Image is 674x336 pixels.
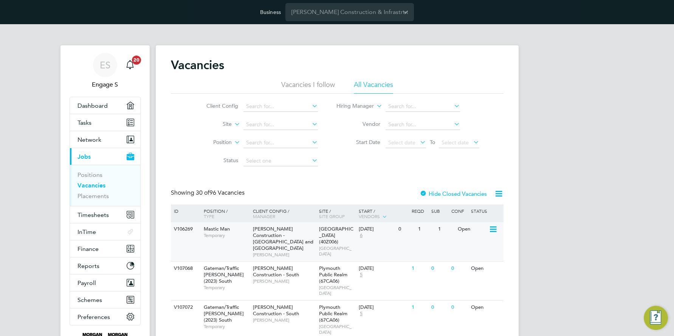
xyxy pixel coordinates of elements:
div: ID [172,204,198,217]
label: Start Date [337,139,380,146]
span: [GEOGRAPHIC_DATA] [319,324,355,335]
div: Showing [171,189,246,197]
span: [PERSON_NAME] [253,317,315,323]
span: 96 Vacancies [196,189,245,197]
input: Search for... [243,138,318,148]
div: 1 [410,300,429,314]
a: Dashboard [70,97,140,114]
button: InTime [70,223,140,240]
span: Engage S [70,80,141,89]
span: Gateman/Traffic [PERSON_NAME] (2023) South [204,304,244,323]
span: 30 of [196,189,209,197]
span: Gateman/Traffic [PERSON_NAME] (2023) South [204,265,244,284]
label: Hiring Manager [330,102,374,110]
div: Start / [357,204,410,223]
div: Site / [317,204,357,223]
button: Preferences [70,308,140,325]
div: 1 [410,262,429,276]
span: Temporary [204,324,249,330]
div: Status [469,204,502,217]
span: Site Group [319,213,345,219]
div: [DATE] [359,304,408,311]
div: Sub [429,204,449,217]
label: Business [260,9,281,15]
input: Select one [243,156,318,166]
button: Finance [70,240,140,257]
label: Status [195,157,238,164]
div: 0 [429,262,449,276]
label: Hide Closed Vacancies [420,190,487,197]
span: [GEOGRAPHIC_DATA] [319,285,355,296]
button: Network [70,131,140,148]
span: [PERSON_NAME] Construction - South [253,304,299,317]
a: ESEngage S [70,53,141,89]
button: Timesheets [70,206,140,223]
span: [PERSON_NAME] Construction - South [253,265,299,278]
div: Open [469,300,502,314]
button: Jobs [70,148,140,165]
div: Open [456,222,489,236]
input: Search for... [386,101,460,112]
a: Vacancies [77,182,105,189]
span: Mastic Man [204,226,230,232]
span: [PERSON_NAME] [253,252,315,258]
a: Tasks [70,114,140,131]
a: Positions [77,171,102,178]
span: [GEOGRAPHIC_DATA] [319,245,355,257]
span: Select date [388,139,415,146]
span: Vendors [359,213,380,219]
div: Jobs [70,165,140,206]
input: Search for... [386,119,460,130]
label: Position [188,139,232,146]
span: Manager [253,213,275,219]
span: Reports [77,262,99,269]
span: Timesheets [77,211,109,218]
span: InTime [77,228,96,235]
div: 1 [416,222,436,236]
h2: Vacancies [171,57,224,73]
span: Finance [77,245,99,252]
span: 5 [359,311,364,317]
input: Search for... [243,119,318,130]
div: [DATE] [359,226,395,232]
a: 20 [122,53,138,77]
span: [GEOGRAPHIC_DATA] (40Z006) [319,226,353,245]
span: Dashboard [77,102,108,109]
button: Schemes [70,291,140,308]
span: Schemes [77,296,102,303]
span: To [428,137,437,147]
span: Temporary [204,232,249,238]
div: 1 [436,222,456,236]
span: Jobs [77,153,91,160]
button: Reports [70,257,140,274]
label: Site [188,121,232,128]
div: Reqd [410,204,429,217]
div: Open [469,262,502,276]
div: V106269 [172,222,198,236]
button: Payroll [70,274,140,291]
span: Payroll [77,279,96,286]
span: Tasks [77,119,91,126]
span: Select date [442,139,469,146]
div: [DATE] [359,265,408,272]
label: Vendor [337,121,380,127]
span: Preferences [77,313,110,321]
div: 0 [449,300,469,314]
li: All Vacancies [354,80,393,94]
div: Conf [449,204,469,217]
button: Engage Resource Center [644,306,668,330]
span: ES [100,60,110,70]
div: Position / [198,204,251,223]
div: V107072 [172,300,198,314]
div: Client Config / [251,204,317,223]
span: [PERSON_NAME] [253,278,315,284]
span: 20 [132,56,141,65]
div: 0 [449,262,469,276]
div: 0 [397,222,416,236]
div: V107068 [172,262,198,276]
span: [PERSON_NAME] Construction - [GEOGRAPHIC_DATA] and [GEOGRAPHIC_DATA] [253,226,313,251]
li: Vacancies I follow [281,80,335,94]
div: 0 [429,300,449,314]
span: Temporary [204,285,249,291]
span: Network [77,136,101,143]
